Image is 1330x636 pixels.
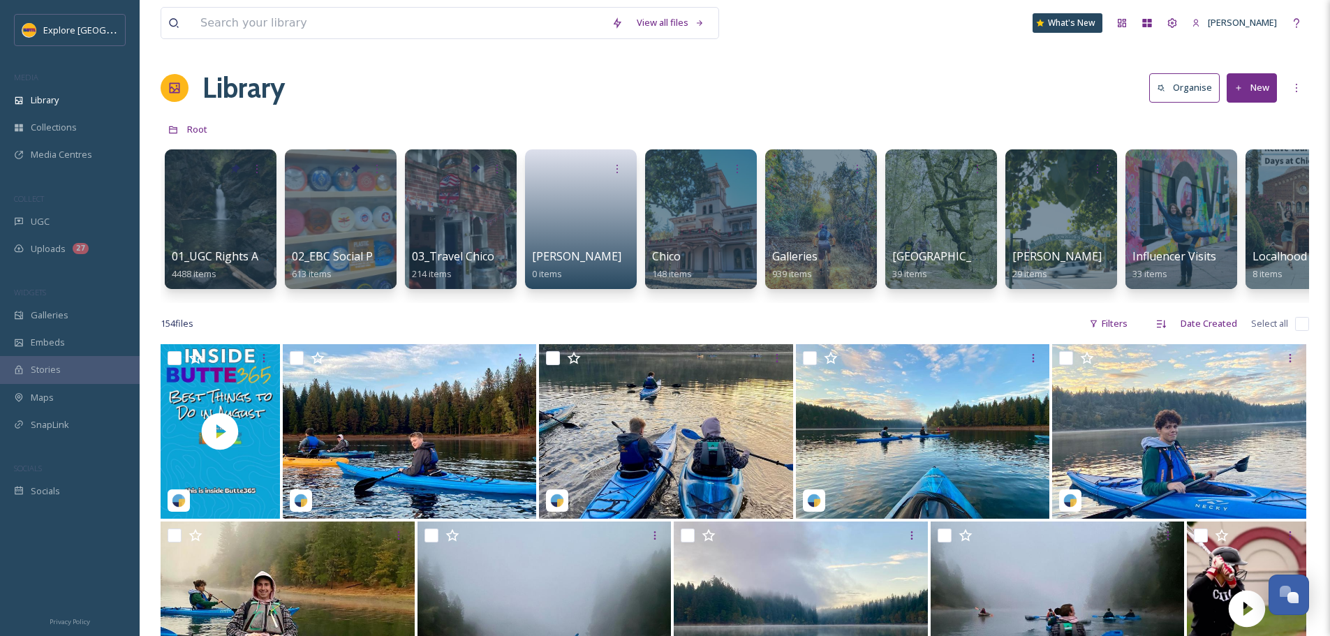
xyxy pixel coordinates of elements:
[652,249,681,264] span: Chico
[1132,250,1216,280] a: Influencer Visits33 items
[202,67,285,109] a: Library
[532,249,621,264] span: [PERSON_NAME]
[22,23,36,37] img: Butte%20County%20logo.png
[892,267,927,280] span: 39 items
[1052,344,1306,519] img: elementsyac-18025383026224950.jpg
[161,344,280,519] img: thumbnail
[31,242,66,256] span: Uploads
[172,250,302,280] a: 01_UGC Rights Approved4488 items
[172,267,216,280] span: 4488 items
[50,617,90,626] span: Privacy Policy
[1063,494,1077,508] img: snapsea-logo.png
[14,193,44,204] span: COLLECT
[50,612,90,629] a: Privacy Policy
[187,121,207,138] a: Root
[1033,13,1102,33] a: What's New
[294,494,308,508] img: snapsea-logo.png
[73,243,89,254] div: 27
[892,249,1005,264] span: [GEOGRAPHIC_DATA]
[1253,267,1283,280] span: 8 items
[31,148,92,161] span: Media Centres
[412,250,559,280] a: 03_Travel Chico Social Posts214 items
[1208,16,1277,29] span: [PERSON_NAME]
[532,250,621,280] a: [PERSON_NAME]0 items
[31,309,68,322] span: Galleries
[1174,310,1244,337] div: Date Created
[43,23,166,36] span: Explore [GEOGRAPHIC_DATA]
[193,8,605,38] input: Search your library
[796,344,1050,519] img: elementsyac-18056222638860153.jpg
[1269,575,1309,615] button: Open Chat
[161,317,193,330] span: 154 file s
[292,267,332,280] span: 613 items
[31,336,65,349] span: Embeds
[807,494,821,508] img: snapsea-logo.png
[1149,73,1227,102] a: Organise
[772,267,812,280] span: 939 items
[292,249,395,264] span: 02_EBC Social Posts
[172,249,302,264] span: 01_UGC Rights Approved
[1227,73,1277,102] button: New
[292,250,395,280] a: 02_EBC Social Posts613 items
[539,344,793,519] img: elementsyac-18041074789964773.jpg
[630,9,711,36] a: View all files
[772,249,818,264] span: Galleries
[31,121,77,134] span: Collections
[187,123,207,135] span: Root
[550,494,564,508] img: snapsea-logo.png
[31,215,50,228] span: UGC
[772,250,818,280] a: Galleries939 items
[1082,310,1135,337] div: Filters
[14,72,38,82] span: MEDIA
[172,494,186,508] img: snapsea-logo.png
[31,418,69,431] span: SnapLink
[31,391,54,404] span: Maps
[1149,73,1220,102] button: Organise
[283,344,537,519] img: elementsyac-18024232817449057.jpg
[1132,267,1167,280] span: 33 items
[892,250,1005,280] a: [GEOGRAPHIC_DATA]39 items
[412,267,452,280] span: 214 items
[31,485,60,498] span: Socials
[1012,267,1047,280] span: 29 items
[31,363,61,376] span: Stories
[14,287,46,297] span: WIDGETS
[1251,317,1288,330] span: Select all
[1012,249,1102,264] span: [PERSON_NAME]
[532,267,562,280] span: 0 items
[412,249,559,264] span: 03_Travel Chico Social Posts
[652,267,692,280] span: 148 items
[1185,9,1284,36] a: [PERSON_NAME]
[31,94,59,107] span: Library
[652,250,692,280] a: Chico148 items
[14,463,42,473] span: SOCIALS
[1012,250,1102,280] a: [PERSON_NAME]29 items
[1132,249,1216,264] span: Influencer Visits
